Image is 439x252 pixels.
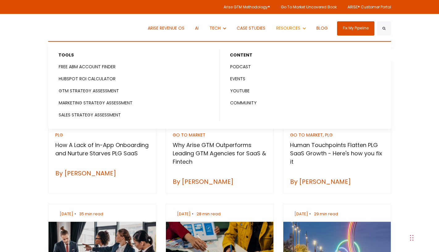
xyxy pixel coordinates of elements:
[209,25,221,31] span: TECH
[205,14,230,43] button: Show submenu for TECH TECH
[73,211,78,217] span: •
[49,109,220,121] a: SALES STRATEGY ASSESSMENT
[55,141,149,157] h3: How A Lack of In-App Onboarding and Nurture Starves PLG SaaS
[177,211,191,217] span: [DATE]
[220,49,410,61] button: Show submenu for CONTENT CONTENT
[301,175,439,252] iframe: Chat Widget
[49,61,220,73] a: FREE ABM ACCOUNT FINDER
[290,133,384,137] div: GO TO MARKET, PLG
[49,49,239,61] button: Show submenu for TOOLS TOOLS
[290,141,384,166] h3: Human Touchpoints Flatten PLG SaaS Growth - Here's how you fix it
[410,229,414,247] div: Drag
[272,14,310,43] button: Show submenu for RESOURCES RESOURCES
[220,73,391,85] a: EVENTS
[220,97,391,109] a: COMMUNITY
[276,25,300,31] span: RESOURCES
[191,211,195,217] span: •
[377,21,391,36] button: Search
[79,211,103,217] span: 35 min read
[173,141,266,166] h3: Why Arise GTM Outperforms Leading GTM Agencies for SaaS & Fintech
[143,14,332,43] nav: Desktop navigation
[58,52,74,58] span: TOOLS
[173,177,266,186] div: By [PERSON_NAME]
[290,177,384,186] div: By [PERSON_NAME]
[196,211,221,217] span: 28 min read
[294,211,308,217] span: [DATE]
[49,97,220,109] a: MARKETING STRATEGY ASSESSMENT
[230,52,252,58] span: CONTENT
[49,73,220,85] a: HUBSPOT ROI CALCULATOR
[48,21,61,35] img: ARISE GTM logo (1) white
[55,133,149,137] div: PLG
[337,21,374,36] a: Fix My Pipeline
[55,169,149,178] div: By [PERSON_NAME]
[232,14,270,43] a: CASE STUDIES
[220,85,391,97] a: YOUTUBE
[191,14,204,43] a: AI
[143,14,189,43] a: ARISE REVENUE OS
[173,133,266,137] div: GO TO MARKET
[312,14,333,43] a: BLOG
[49,85,220,97] a: GTM STRATEGY ASSESSMENT
[60,211,73,217] span: [DATE]
[220,61,391,73] a: PODCAST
